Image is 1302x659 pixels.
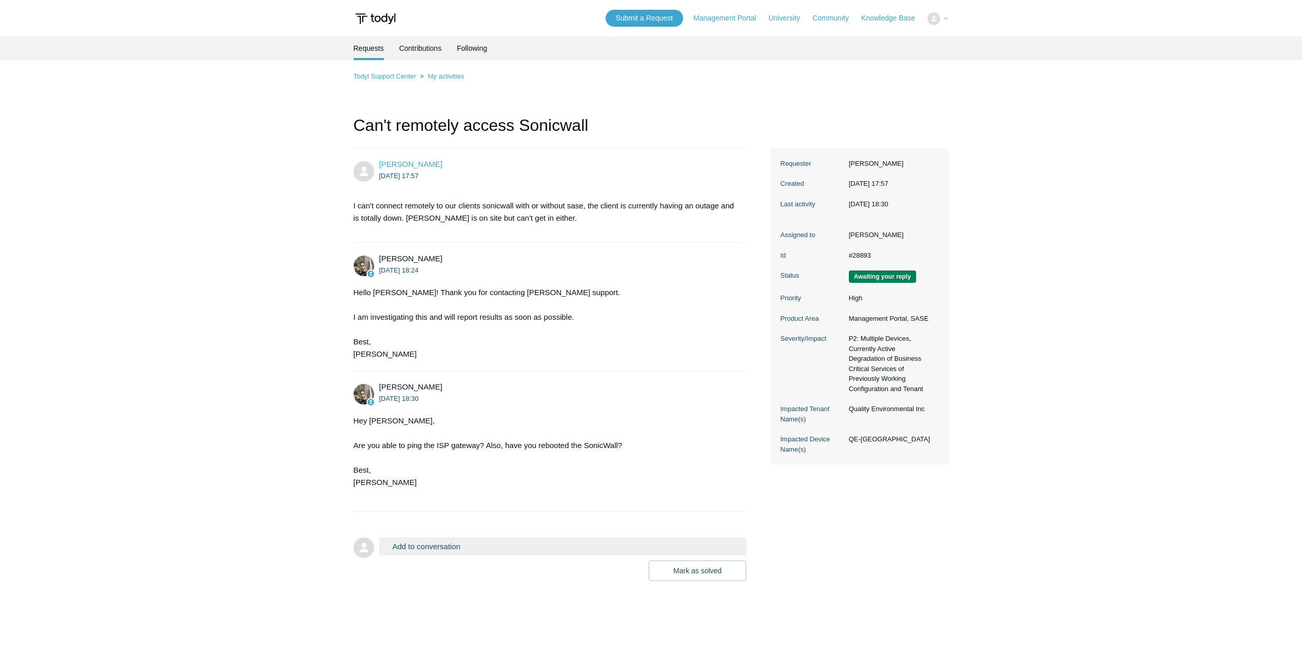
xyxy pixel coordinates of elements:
a: Knowledge Base [861,13,925,24]
dt: Id [781,250,844,261]
dd: Management Portal, SASE [844,314,939,324]
span: We are waiting for you to respond [849,270,916,283]
dt: Status [781,270,844,281]
dd: P2: Multiple Devices, Currently Active Degradation of Business Critical Services of Previously Wo... [844,334,939,394]
dt: Impacted Device Name(s) [781,434,844,454]
dt: Impacted Tenant Name(s) [781,404,844,424]
button: Mark as solved [649,560,746,581]
span: Michael Tjader [379,254,442,263]
dd: High [844,293,939,303]
dt: Priority [781,293,844,303]
a: My activities [427,72,464,80]
dt: Last activity [781,199,844,209]
a: [PERSON_NAME] [379,160,442,168]
button: Add to conversation [379,537,747,555]
li: Requests [354,36,384,60]
dt: Requester [781,159,844,169]
h1: Can't remotely access Sonicwall [354,113,747,148]
p: I can't connect remotely to our clients sonicwall with or without sase, the client is currently h... [354,200,736,224]
time: 2025-10-13T18:30:58+00:00 [849,200,888,208]
li: My activities [418,72,464,80]
dt: Created [781,179,844,189]
dd: #28893 [844,250,939,261]
span: Ali Zahir [379,160,442,168]
a: Submit a Request [606,10,683,27]
a: Todyl Support Center [354,72,416,80]
dd: [PERSON_NAME] [844,159,939,169]
span: Michael Tjader [379,382,442,391]
img: Todyl Support Center Help Center home page [354,9,397,28]
div: Hello [PERSON_NAME]! Thank you for contacting [PERSON_NAME] support. I am investigating this and ... [354,286,736,360]
dd: QE-[GEOGRAPHIC_DATA] [844,434,939,444]
a: Following [457,36,487,60]
time: 2025-10-13T17:57:53+00:00 [849,180,888,187]
a: Contributions [399,36,442,60]
time: 2025-10-13T18:24:50Z [379,266,419,274]
a: Community [812,13,859,24]
dt: Assigned to [781,230,844,240]
dd: Quality Environmental Inc [844,404,939,414]
dd: [PERSON_NAME] [844,230,939,240]
a: University [768,13,810,24]
li: Todyl Support Center [354,72,418,80]
a: Management Portal [693,13,766,24]
dt: Severity/Impact [781,334,844,344]
time: 2025-10-13T17:57:53Z [379,172,419,180]
time: 2025-10-13T18:30:58Z [379,395,419,402]
div: Hey [PERSON_NAME], Are you able to ping the ISP gateway? Also, have you rebooted the SonicWall? B... [354,415,736,501]
dt: Product Area [781,314,844,324]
